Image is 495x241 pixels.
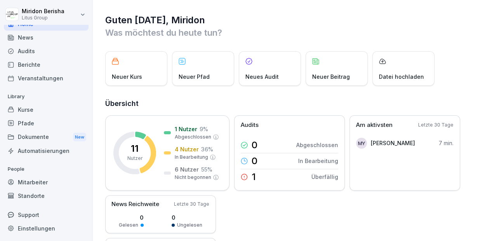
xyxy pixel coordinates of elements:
[356,138,367,149] div: MY
[105,98,483,109] h2: Übersicht
[175,125,197,133] p: 1 Nutzer
[4,44,89,58] a: Audits
[245,73,279,81] p: Neues Audit
[379,73,424,81] p: Datei hochladen
[4,163,89,175] p: People
[439,139,453,147] p: 7 min.
[175,154,208,161] p: In Bearbeitung
[4,144,89,158] a: Automatisierungen
[4,175,89,189] a: Mitarbeiter
[131,144,139,153] p: 11
[252,156,257,166] p: 0
[4,31,89,44] a: News
[179,73,210,81] p: Neuer Pfad
[127,155,142,162] p: Nutzer
[111,200,159,209] p: News Reichweite
[201,165,212,173] p: 55 %
[175,134,211,140] p: Abgeschlossen
[201,145,213,153] p: 36 %
[4,130,89,144] div: Dokumente
[105,26,483,39] p: Was möchtest du heute tun?
[4,189,89,203] a: Standorte
[4,90,89,103] p: Library
[175,145,199,153] p: 4 Nutzer
[4,208,89,222] div: Support
[418,121,453,128] p: Letzte 30 Tage
[4,116,89,130] a: Pfade
[200,125,208,133] p: 9 %
[252,172,256,182] p: 1
[312,73,350,81] p: Neuer Beitrag
[73,133,86,142] div: New
[105,14,483,26] h1: Guten [DATE], Miridon
[177,222,202,229] p: Ungelesen
[298,157,338,165] p: In Bearbeitung
[112,73,142,81] p: Neuer Kurs
[175,174,211,181] p: Nicht begonnen
[175,165,199,173] p: 6 Nutzer
[172,213,202,222] p: 0
[241,121,259,130] p: Audits
[356,121,393,130] p: Am aktivsten
[4,103,89,116] a: Kurse
[4,58,89,71] a: Berichte
[311,173,338,181] p: Überfällig
[4,222,89,235] a: Einstellungen
[252,140,257,150] p: 0
[22,15,64,21] p: Litus Group
[4,71,89,85] a: Veranstaltungen
[4,130,89,144] a: DokumenteNew
[119,222,138,229] p: Gelesen
[22,8,64,15] p: Miridon Berisha
[119,213,144,222] p: 0
[296,141,338,149] p: Abgeschlossen
[371,139,415,147] p: [PERSON_NAME]
[174,201,209,208] p: Letzte 30 Tage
